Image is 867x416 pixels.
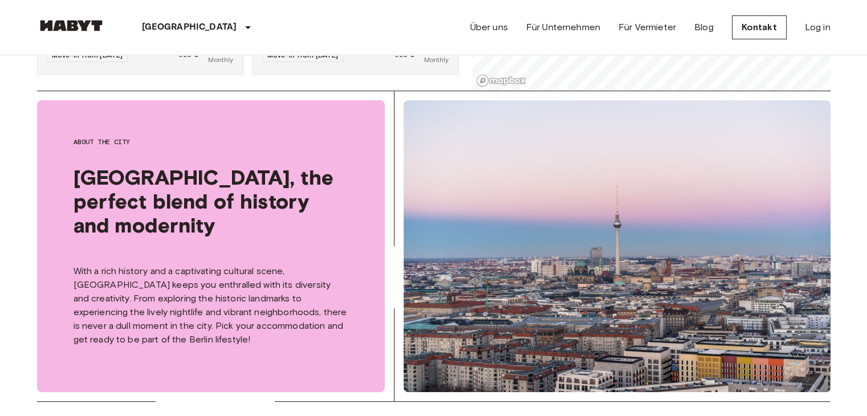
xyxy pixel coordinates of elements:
a: Log in [805,21,831,34]
span: About the city [74,137,348,147]
a: Über uns [470,21,508,34]
a: Für Vermieter [618,21,676,34]
img: Habyt [37,20,105,31]
a: Für Unternehmen [526,21,600,34]
span: [GEOGRAPHIC_DATA], the perfect blend of history and modernity [74,165,348,237]
a: Mapbox logo [476,74,526,87]
a: Blog [694,21,714,34]
p: With a rich history and a captivating cultural scene, [GEOGRAPHIC_DATA] keeps you enthralled with... [74,264,348,346]
span: Monthly [208,55,233,65]
span: Monthly [424,55,449,65]
p: [GEOGRAPHIC_DATA] [142,21,237,34]
a: Kontakt [732,15,787,39]
img: Berlin, the perfect blend of history and modernity [404,100,831,392]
